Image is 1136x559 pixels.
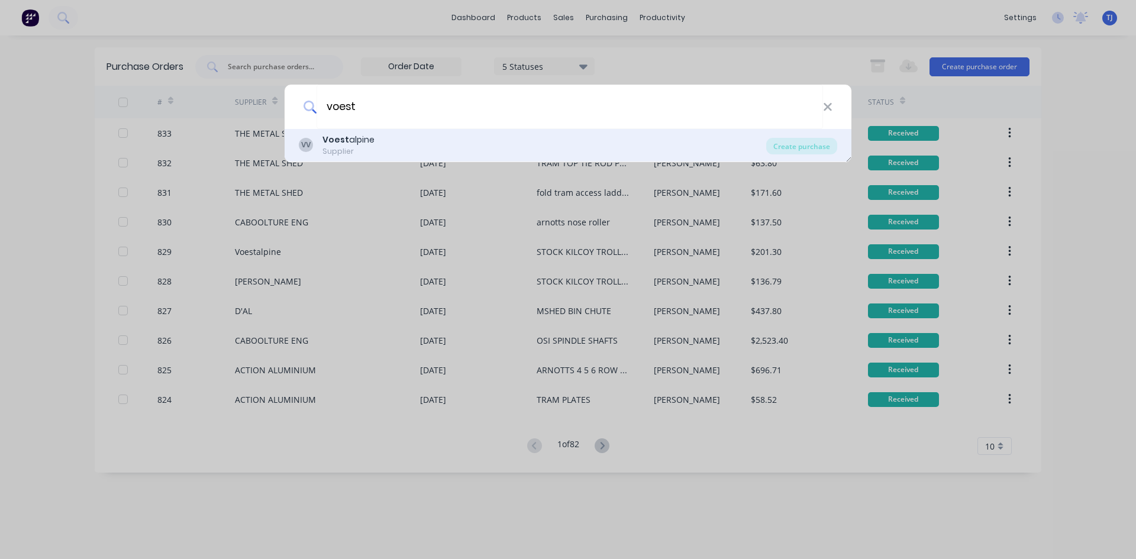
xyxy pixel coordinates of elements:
[322,146,375,157] div: Supplier
[322,134,349,146] b: Voest
[299,138,313,152] div: VV
[322,134,375,146] div: alpine
[317,85,823,129] input: Enter a supplier name to create a new order...
[766,138,837,154] div: Create purchase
